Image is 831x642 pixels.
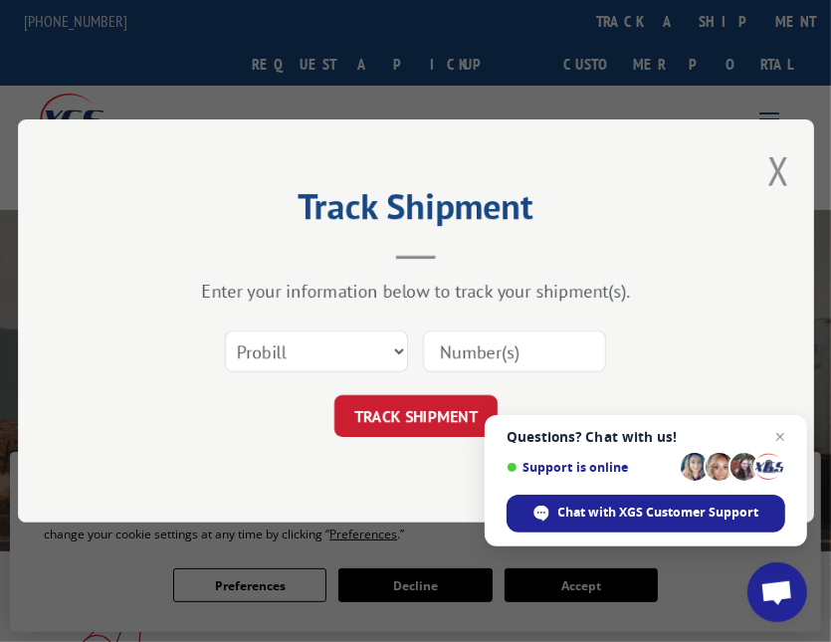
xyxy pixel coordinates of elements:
span: Support is online [507,460,674,475]
input: Number(s) [423,330,606,372]
div: Chat with XGS Customer Support [507,495,785,533]
button: TRACK SHIPMENT [334,395,498,437]
span: Chat with XGS Customer Support [558,504,759,522]
span: Close chat [768,425,792,449]
span: Questions? Chat with us! [507,429,785,445]
div: Open chat [747,562,807,622]
div: Enter your information below to track your shipment(s). [117,280,715,303]
h2: Track Shipment [117,192,715,230]
button: Close modal [767,144,789,197]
